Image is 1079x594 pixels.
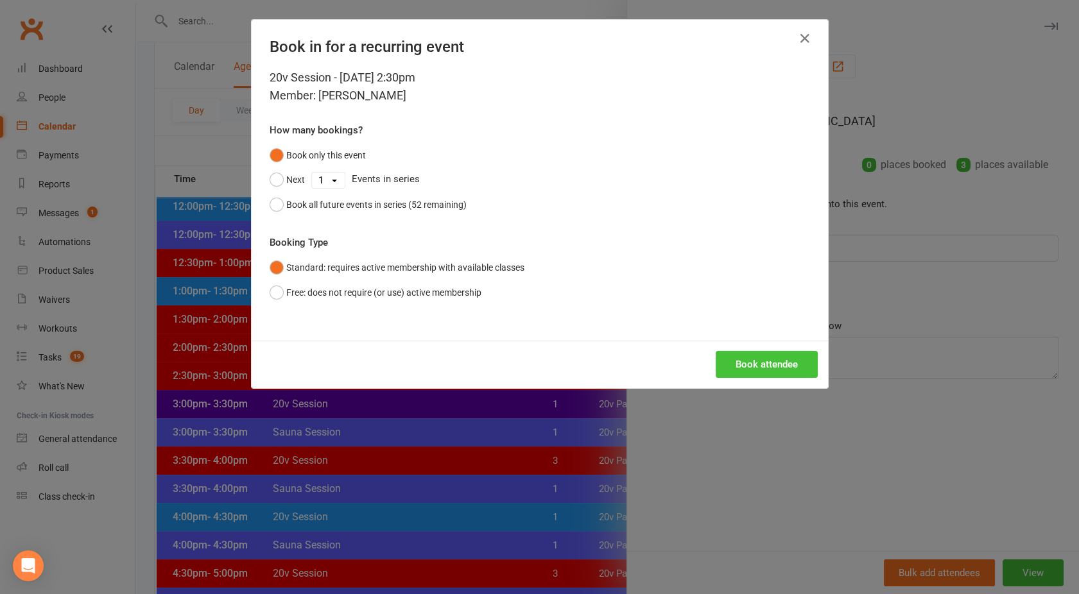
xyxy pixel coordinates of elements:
[270,255,524,280] button: Standard: requires active membership with available classes
[286,198,467,212] div: Book all future events in series (52 remaining)
[270,38,810,56] h4: Book in for a recurring event
[13,550,44,581] div: Open Intercom Messenger
[270,235,328,250] label: Booking Type
[795,28,815,49] button: Close
[270,167,305,192] button: Next
[716,351,818,378] button: Book attendee
[270,143,366,167] button: Book only this event
[270,192,467,217] button: Book all future events in series (52 remaining)
[270,123,363,138] label: How many bookings?
[270,167,810,192] div: Events in series
[270,69,810,105] div: 20v Session - [DATE] 2:30pm Member: [PERSON_NAME]
[270,280,481,305] button: Free: does not require (or use) active membership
